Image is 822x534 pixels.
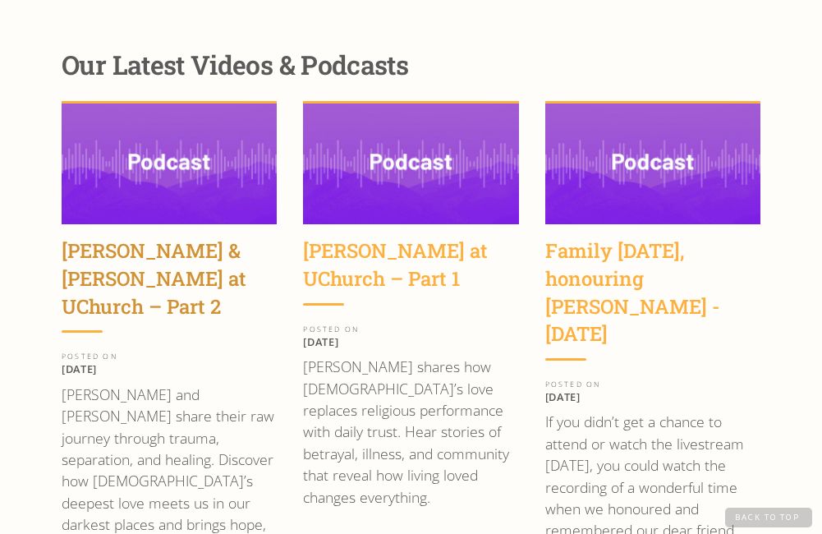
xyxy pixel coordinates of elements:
div: POSTED ON [303,326,518,334]
img: Family Sunday, honouring Jen Reding - June 9, 2024 [545,104,760,225]
a: Family [DATE], honouring [PERSON_NAME] - [DATE] [545,237,760,357]
a: [PERSON_NAME] & [PERSON_NAME] at UChurch – Part 2 [62,237,277,330]
a: [PERSON_NAME] at UChurch – Part 1 [303,237,518,302]
img: Wayne & Sara Jacobsen at UChurch – Part 2 [62,104,277,225]
p: [DATE] [303,335,518,348]
div: Family [DATE], honouring [PERSON_NAME] - [DATE] [545,237,760,348]
a: Back to Top [725,508,812,527]
div: [PERSON_NAME] at UChurch – Part 1 [303,237,518,292]
p: [DATE] [62,362,277,375]
div: [PERSON_NAME] & [PERSON_NAME] at UChurch – Part 2 [62,237,277,320]
div: POSTED ON [62,353,277,361]
p: [DATE] [545,390,760,403]
p: [PERSON_NAME] shares how [DEMOGRAPHIC_DATA]’s love replaces religious performance with daily trus... [303,356,518,508]
div: POSTED ON [545,381,760,389]
div: Our Latest Videos & Podcasts [62,49,760,81]
img: Wayne Jacobsen at UChurch – Part 1 [303,104,518,225]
